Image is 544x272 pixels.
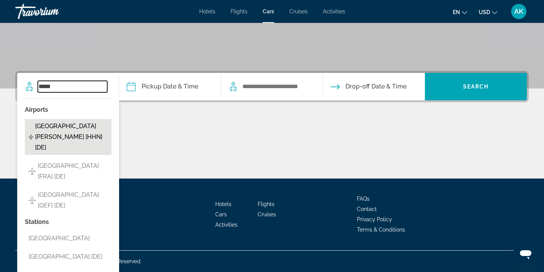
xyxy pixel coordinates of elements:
div: Search widget [17,73,527,100]
span: AK [514,8,523,15]
span: [GEOGRAPHIC_DATA] [FRA] [DE] [38,161,108,182]
a: Cars [215,211,227,217]
button: Pickup date [127,73,198,100]
a: Cruises [258,211,276,217]
a: Hotels [199,8,215,14]
button: [GEOGRAPHIC_DATA] [QEF] [DE] [25,188,111,213]
button: Drop-off date [331,73,407,100]
a: Terms & Conditions [357,227,405,233]
p: Airports [25,105,111,115]
button: Search [425,73,527,100]
span: en [453,9,460,15]
span: USD [479,9,490,15]
a: Activities [323,8,345,14]
a: Hotels [215,201,231,207]
button: User Menu [509,3,529,19]
a: Privacy Policy [357,216,392,222]
iframe: Кнопка запуска окна обмена сообщениями [513,241,538,266]
a: Contact [357,206,377,212]
p: Stations [25,217,111,227]
span: [GEOGRAPHIC_DATA][PERSON_NAME] [HHN] [DE] [35,121,108,153]
button: [GEOGRAPHIC_DATA] [25,231,111,246]
a: FAQs [357,196,370,202]
a: Cruises [289,8,308,14]
span: [GEOGRAPHIC_DATA] [QEF] [DE] [38,190,108,211]
button: [GEOGRAPHIC_DATA][PERSON_NAME] [HHN] [DE] [25,119,111,155]
button: Change currency [479,6,497,18]
a: Flights [258,201,274,207]
button: [GEOGRAPHIC_DATA] [DE] [25,249,111,264]
span: Search [463,84,489,90]
a: Flights [231,8,247,14]
a: Travorium [15,2,92,21]
a: Activities [215,222,237,228]
a: Cars [263,8,274,14]
span: Drop-off Date & Time [345,81,407,92]
button: Change language [453,6,467,18]
button: [GEOGRAPHIC_DATA] [FRA] [DE] [25,159,111,184]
